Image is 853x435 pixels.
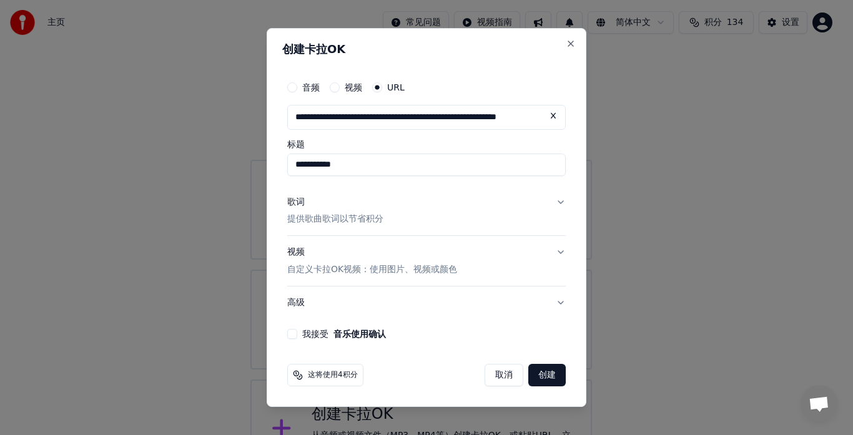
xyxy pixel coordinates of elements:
[287,286,566,319] button: 高级
[287,237,566,286] button: 视频自定义卡拉OK视频：使用图片、视频或颜色
[485,364,523,386] button: 取消
[345,83,362,92] label: 视频
[302,330,386,338] label: 我接受
[287,140,566,149] label: 标题
[287,196,305,208] div: 歌词
[287,213,383,226] p: 提供歌曲歌词以节省积分
[287,263,457,276] p: 自定义卡拉OK视频：使用图片、视频或颜色
[387,83,405,92] label: URL
[282,44,571,55] h2: 创建卡拉OK
[302,83,320,92] label: 音频
[528,364,566,386] button: 创建
[308,370,358,380] span: 这将使用4积分
[287,186,566,236] button: 歌词提供歌曲歌词以节省积分
[287,247,457,276] div: 视频
[333,330,386,338] button: 我接受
